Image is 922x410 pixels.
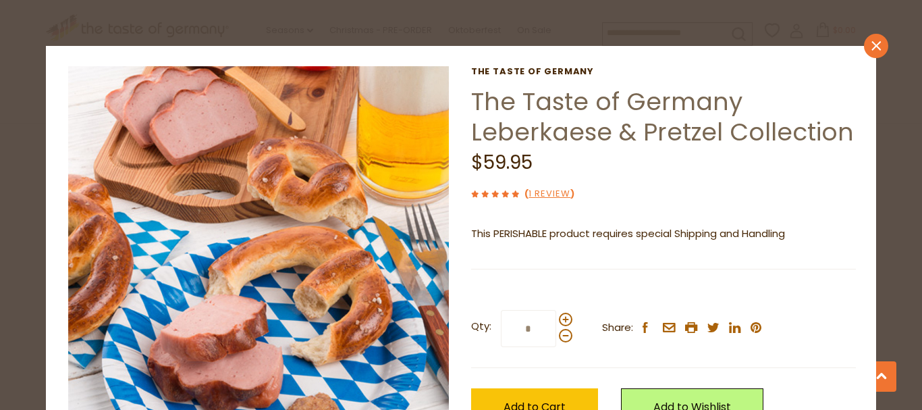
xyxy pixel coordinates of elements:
[528,187,570,201] a: 1 Review
[602,319,633,336] span: Share:
[524,187,574,200] span: ( )
[484,253,856,270] li: We will ship this product in heat-protective packaging and ice.
[471,149,533,176] span: $59.95
[471,318,491,335] strong: Qty:
[471,84,854,149] a: The Taste of Germany Leberkaese & Pretzel Collection
[471,226,856,242] p: This PERISHABLE product requires special Shipping and Handling
[471,66,856,77] a: The Taste of Germany
[501,310,556,347] input: Qty:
